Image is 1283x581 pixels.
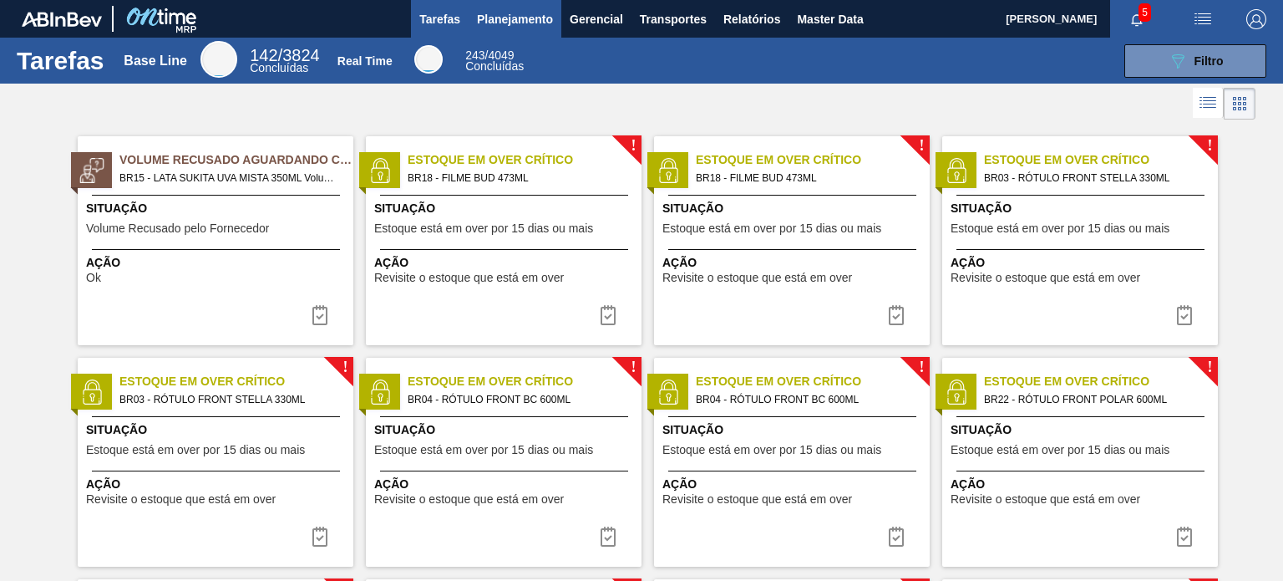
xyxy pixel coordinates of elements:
[696,390,916,409] span: BR04 - RÓTULO FRONT BC 600ML
[696,169,916,187] span: BR18 - FILME BUD 473ML
[477,9,553,29] span: Planejamento
[465,48,484,62] span: 243
[408,151,641,169] span: Estoque em Over Crítico
[79,380,104,405] img: status
[1138,3,1151,22] span: 5
[374,444,593,456] span: Estoque está em over por 15 dias ou mais
[374,200,637,217] span: Situação
[368,380,393,405] img: status
[919,140,924,152] span: !
[588,520,628,553] button: icon-task complete
[1193,88,1224,120] div: Visão em Lista
[374,222,593,235] span: Estoque está em over por 15 dias ou mais
[662,476,925,493] span: Ação
[86,476,349,493] span: Ação
[588,298,628,332] button: icon-task complete
[300,298,340,332] div: Completar tarefa: 30344163
[662,493,852,506] span: Revisite o estoque que está em over
[598,305,618,325] img: icon-task complete
[886,527,906,547] img: icon-task complete
[374,421,637,439] span: Situação
[408,373,641,390] span: Estoque em Over Crítico
[662,444,881,456] span: Estoque está em over por 15 dias ou mais
[1194,54,1224,68] span: Filtro
[662,200,925,217] span: Situação
[588,520,628,553] div: Completar tarefa: 30342135
[465,59,524,73] span: Concluídas
[886,305,906,325] img: icon-task complete
[1164,520,1204,553] div: Completar tarefa: 30342136
[951,200,1214,217] span: Situação
[119,151,353,169] span: Volume Recusado Aguardando Ciência
[124,54,187,69] div: Base Line
[1124,44,1266,78] button: Filtro
[984,151,1218,169] span: Estoque em Over Crítico
[662,421,925,439] span: Situação
[1224,88,1255,120] div: Visão em Cards
[1193,9,1213,29] img: userActions
[408,169,628,187] span: BR18 - FILME BUD 473ML
[876,520,916,553] div: Completar tarefa: 30342135
[310,305,330,325] img: icon-task-complete
[368,158,393,183] img: status
[200,41,237,78] div: Base Line
[951,421,1214,439] span: Situação
[1164,520,1204,553] button: icon-task complete
[984,373,1218,390] span: Estoque em Over Crítico
[310,527,330,547] img: icon-task complete
[631,140,636,152] span: !
[984,390,1204,409] span: BR22 - RÓTULO FRONT POLAR 600ML
[696,373,930,390] span: Estoque em Over Crítico
[79,158,104,183] img: status
[1174,305,1194,325] img: icon-task complete
[86,493,276,506] span: Revisite o estoque que está em over
[570,9,623,29] span: Gerencial
[465,48,514,62] span: / 4049
[1207,361,1212,374] span: !
[797,9,863,29] span: Master Data
[337,54,393,68] div: Real Time
[86,444,305,456] span: Estoque está em over por 15 dias ou mais
[656,158,681,183] img: status
[17,51,104,70] h1: Tarefas
[342,361,347,374] span: !
[119,390,340,409] span: BR03 - RÓTULO FRONT STELLA 330ML
[300,298,340,332] button: icon-task-complete
[86,200,349,217] span: Situação
[598,527,618,547] img: icon-task complete
[374,254,637,272] span: Ação
[723,9,780,29] span: Relatórios
[656,380,681,405] img: status
[250,46,277,64] span: 142
[250,46,319,64] span: / 3824
[374,272,564,284] span: Revisite o estoque que está em over
[1246,9,1266,29] img: Logout
[86,272,101,284] span: Ok
[951,222,1169,235] span: Estoque está em over por 15 dias ou mais
[662,222,881,235] span: Estoque está em over por 15 dias ou mais
[22,12,102,27] img: TNhmsLtSVTkK8tSr43FrP2fwEKptu5GPRR3wAAAABJRU5ErkJggg==
[408,390,628,409] span: BR04 - RÓTULO FRONT BC 600ML
[465,50,524,72] div: Real Time
[876,298,916,332] button: icon-task complete
[944,158,969,183] img: status
[250,61,308,74] span: Concluídas
[86,222,269,235] span: Volume Recusado pelo Fornecedor
[1110,8,1164,31] button: Notificações
[951,476,1214,493] span: Ação
[662,272,852,284] span: Revisite o estoque que está em over
[419,9,460,29] span: Tarefas
[300,520,340,553] button: icon-task complete
[86,254,349,272] span: Ação
[876,298,916,332] div: Completar tarefa: 30342133
[876,520,916,553] button: icon-task complete
[1164,298,1204,332] div: Completar tarefa: 30342134
[119,373,353,390] span: Estoque em Over Crítico
[414,45,443,74] div: Real Time
[944,380,969,405] img: status
[374,493,564,506] span: Revisite o estoque que está em over
[662,254,925,272] span: Ação
[919,361,924,374] span: !
[119,169,340,187] span: BR15 - LATA SUKITA UVA MISTA 350ML Volume - 628797
[640,9,707,29] span: Transportes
